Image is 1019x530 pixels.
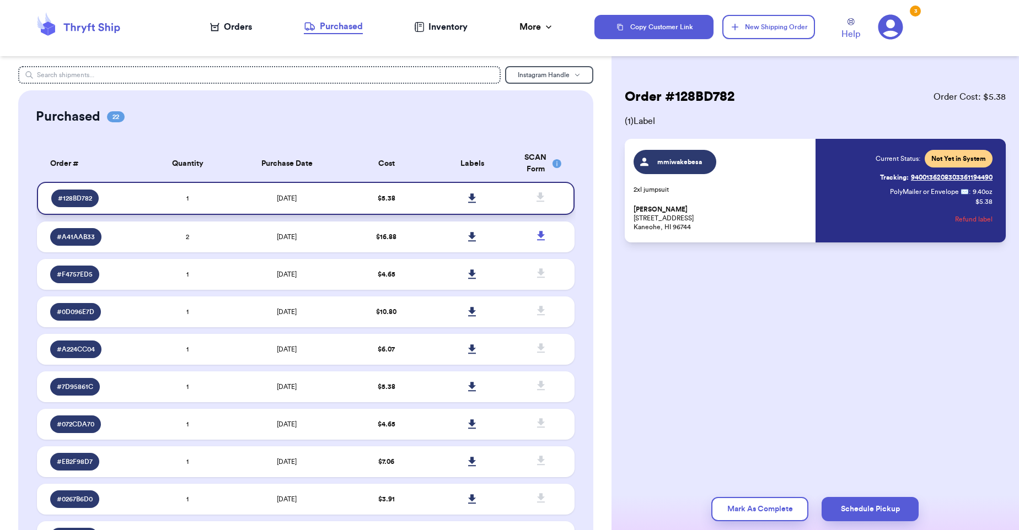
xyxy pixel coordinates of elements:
[277,496,297,502] span: [DATE]
[634,205,688,214] span: [PERSON_NAME]
[277,271,297,278] span: [DATE]
[57,382,93,391] span: # 7D95861C
[878,14,903,40] a: 3
[376,234,396,240] span: $ 16.88
[876,154,920,163] span: Current Status:
[304,20,363,34] a: Purchased
[186,195,189,202] span: 1
[880,173,909,182] span: Tracking:
[822,497,919,521] button: Schedule Pickup
[519,20,554,34] div: More
[841,28,860,41] span: Help
[378,458,394,465] span: $ 7.06
[186,234,189,240] span: 2
[36,108,100,126] h2: Purchased
[973,187,993,196] span: 9.40 oz
[625,88,734,106] h2: Order # 128BD782
[186,309,189,315] span: 1
[210,20,252,34] a: Orders
[378,421,395,428] span: $ 4.65
[144,145,230,182] th: Quantity
[378,383,395,390] span: $ 5.38
[931,154,986,163] span: Not Yet in System
[58,194,92,203] span: # 128BD782
[57,420,94,429] span: # 072CDA70
[376,309,396,315] span: $ 10.80
[880,169,993,186] a: Tracking:9400136208303361194490
[890,188,969,195] span: PolyMailer or Envelope ✉️
[57,270,93,279] span: # F4757ED5
[722,15,815,39] button: New Shipping Order
[277,458,297,465] span: [DATE]
[518,72,570,78] span: Instagram Handle
[277,195,297,202] span: [DATE]
[277,309,297,315] span: [DATE]
[18,66,500,84] input: Search shipments...
[57,232,95,241] span: # A41AAB33
[841,18,860,41] a: Help
[634,185,809,194] p: 2xl jumpsuit
[414,20,468,34] a: Inventory
[522,152,561,175] div: SCAN Form
[910,6,921,17] div: 3
[57,495,93,504] span: # 0267B6D0
[186,346,189,353] span: 1
[277,383,297,390] span: [DATE]
[955,207,993,231] button: Refund label
[975,197,993,206] p: $ 5.38
[107,111,125,122] span: 22
[934,90,1006,104] span: Order Cost: $ 5.38
[277,346,297,353] span: [DATE]
[711,497,808,521] button: Mark As Complete
[186,421,189,428] span: 1
[969,187,970,196] span: :
[186,458,189,465] span: 1
[230,145,344,182] th: Purchase Date
[653,158,706,166] span: mmiwakebesa
[634,205,809,231] p: [STREET_ADDRESS] Kaneohe, HI 96744
[378,271,395,278] span: $ 4.65
[186,496,189,502] span: 1
[304,20,363,33] div: Purchased
[186,383,189,390] span: 1
[37,145,144,182] th: Order #
[594,15,714,39] button: Copy Customer Link
[186,271,189,278] span: 1
[378,195,395,202] span: $ 5.38
[625,115,1006,128] span: ( 1 ) Label
[277,234,297,240] span: [DATE]
[344,145,430,182] th: Cost
[57,307,94,316] span: # 0D096E7D
[57,457,93,466] span: # EB2F98D7
[429,145,515,182] th: Labels
[378,496,395,502] span: $ 3.91
[57,345,95,354] span: # A224CC04
[277,421,297,428] span: [DATE]
[505,66,593,84] button: Instagram Handle
[378,346,395,353] span: $ 6.07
